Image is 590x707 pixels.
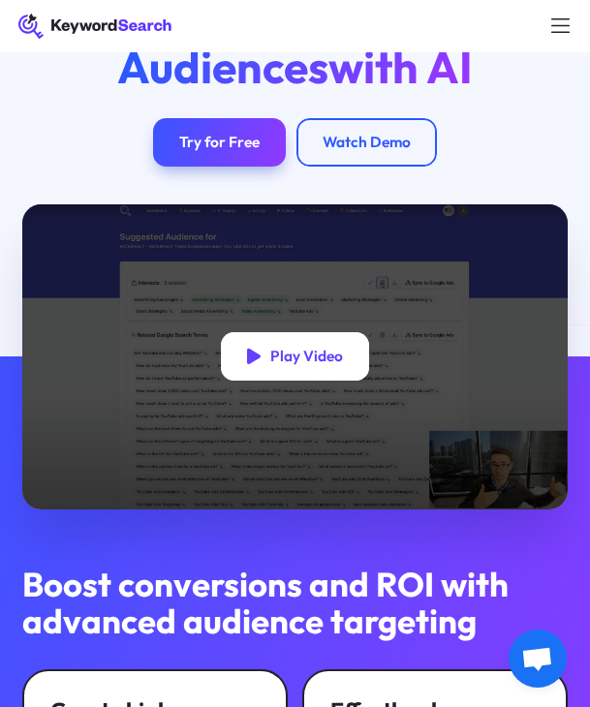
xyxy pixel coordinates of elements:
div: Open chat [509,630,567,688]
div: Try for Free [179,133,260,151]
div: Watch Demo [323,133,411,151]
a: open lightbox [22,204,568,509]
span: with AI [328,39,473,95]
div: Play Video [270,347,343,365]
h2: Boost conversions and ROI with advanced audience targeting [22,566,568,639]
a: Try for Free [153,118,286,167]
